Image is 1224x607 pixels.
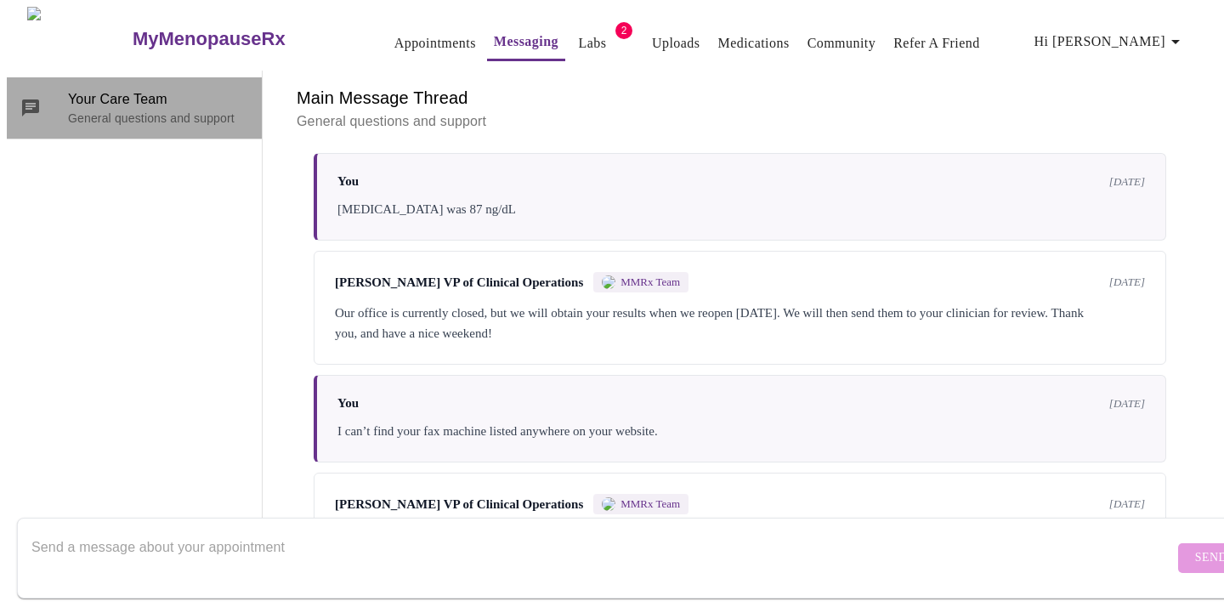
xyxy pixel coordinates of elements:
a: MyMenopauseRx [130,9,353,69]
p: General questions and support [68,110,248,127]
button: Uploads [645,26,707,60]
a: Labs [579,31,607,55]
span: [DATE] [1109,397,1145,411]
a: Community [807,31,876,55]
div: Our office is currently closed, but we will obtain your results when we reopen [DATE]. We will th... [335,303,1145,343]
div: [MEDICAL_DATA] was 87 ng/dL [337,199,1145,219]
button: Appointments [388,26,483,60]
button: Refer a Friend [887,26,987,60]
div: Your Care TeamGeneral questions and support [7,77,262,139]
span: 2 [615,22,632,39]
img: MMRX [602,275,615,289]
a: Messaging [494,30,558,54]
a: Uploads [652,31,700,55]
button: Labs [565,26,620,60]
span: MMRx Team [620,497,680,511]
span: [PERSON_NAME] VP of Clinical Operations [335,497,583,512]
a: Refer a Friend [893,31,980,55]
img: MMRX [602,497,615,511]
span: [PERSON_NAME] VP of Clinical Operations [335,275,583,290]
button: Messaging [487,25,565,61]
span: Your Care Team [68,89,248,110]
h6: Main Message Thread [297,84,1183,111]
a: Appointments [394,31,476,55]
textarea: Send a message about your appointment [31,530,1174,585]
span: MMRx Team [620,275,680,289]
span: [DATE] [1109,497,1145,511]
button: Hi [PERSON_NAME] [1028,25,1193,59]
span: Hi [PERSON_NAME] [1034,30,1186,54]
img: MyMenopauseRx Logo [27,7,130,71]
div: I can’t find your fax machine listed anywhere on your website. [337,421,1145,441]
span: You [337,396,359,411]
span: [DATE] [1109,275,1145,289]
span: [DATE] [1109,175,1145,189]
h3: MyMenopauseRx [133,28,286,50]
button: Medications [711,26,796,60]
p: General questions and support [297,111,1183,132]
button: Community [801,26,883,60]
a: Medications [718,31,790,55]
span: You [337,174,359,189]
